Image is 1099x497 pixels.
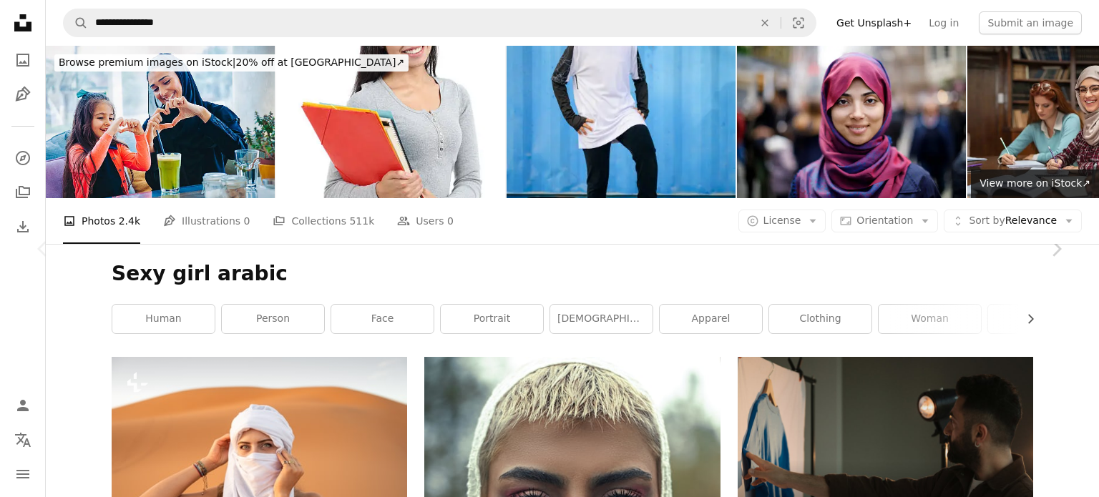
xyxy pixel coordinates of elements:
button: Search Unsplash [64,9,88,36]
span: View more on iStock ↗ [980,177,1090,189]
a: Get Unsplash+ [828,11,920,34]
a: View more on iStock↗ [971,169,1099,198]
img: Arab student teenager girl posing with folders [276,46,505,198]
a: Explore [9,144,37,172]
a: Collections [9,178,37,207]
a: Log in [920,11,967,34]
img: Happy female athlete standing with soccer ball [507,46,736,198]
form: Find visuals sitewide [63,9,816,37]
a: Photos [9,46,37,74]
button: Sort byRelevance [944,210,1082,232]
a: apparel [660,305,762,333]
h1: Sexy girl arabic [112,261,1033,287]
a: human [112,305,215,333]
button: Language [9,425,37,454]
span: License [763,215,801,226]
a: Illustrations [9,80,37,109]
a: Collections 511k [273,198,374,244]
span: 0 [447,213,454,229]
img: Heart shape made with hands [46,46,275,198]
button: Visual search [781,9,816,36]
img: Portrait of smiling muslim woman outdoors [737,46,966,198]
a: clothing [769,305,871,333]
span: Sort by [969,215,1005,226]
a: a woman wearing a white head covering in the desert [112,448,407,461]
span: 0 [244,213,250,229]
a: 1970 [988,305,1090,333]
span: Browse premium images on iStock | [59,56,235,68]
span: Relevance [969,214,1057,228]
span: Orientation [856,215,913,226]
a: face [331,305,434,333]
a: Log in / Sign up [9,391,37,420]
a: portrait [441,305,543,333]
span: 511k [349,213,374,229]
button: Clear [749,9,781,36]
button: License [738,210,826,232]
a: Next [1013,180,1099,318]
a: woman [879,305,981,333]
button: Menu [9,460,37,488]
a: person [222,305,324,333]
a: Illustrations 0 [163,198,250,244]
a: [DEMOGRAPHIC_DATA] [550,305,653,333]
button: Orientation [831,210,938,232]
span: 20% off at [GEOGRAPHIC_DATA] ↗ [59,56,404,68]
a: Users 0 [397,198,454,244]
button: scroll list to the right [1017,305,1033,333]
button: Submit an image [979,11,1082,34]
a: Browse premium images on iStock|20% off at [GEOGRAPHIC_DATA]↗ [46,46,417,80]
